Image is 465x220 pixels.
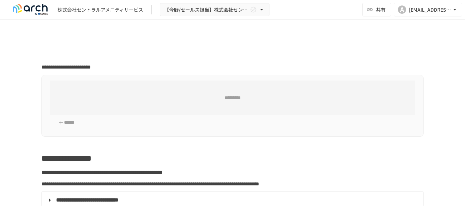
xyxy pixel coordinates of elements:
[8,4,52,15] img: logo-default@2x-9cf2c760.svg
[160,3,269,16] button: 【今野/セールス担当】株式会社セントラルアメニティサービス様_初期設定サポート
[58,6,143,13] div: 株式会社セントラルアメニティサービス
[362,3,391,16] button: 共有
[398,5,406,14] div: A
[394,3,462,16] button: A[EMAIL_ADDRESS][DOMAIN_NAME]
[409,5,451,14] div: [EMAIL_ADDRESS][DOMAIN_NAME]
[164,5,249,14] span: 【今野/セールス担当】株式会社セントラルアメニティサービス様_初期設定サポート
[376,6,386,13] span: 共有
